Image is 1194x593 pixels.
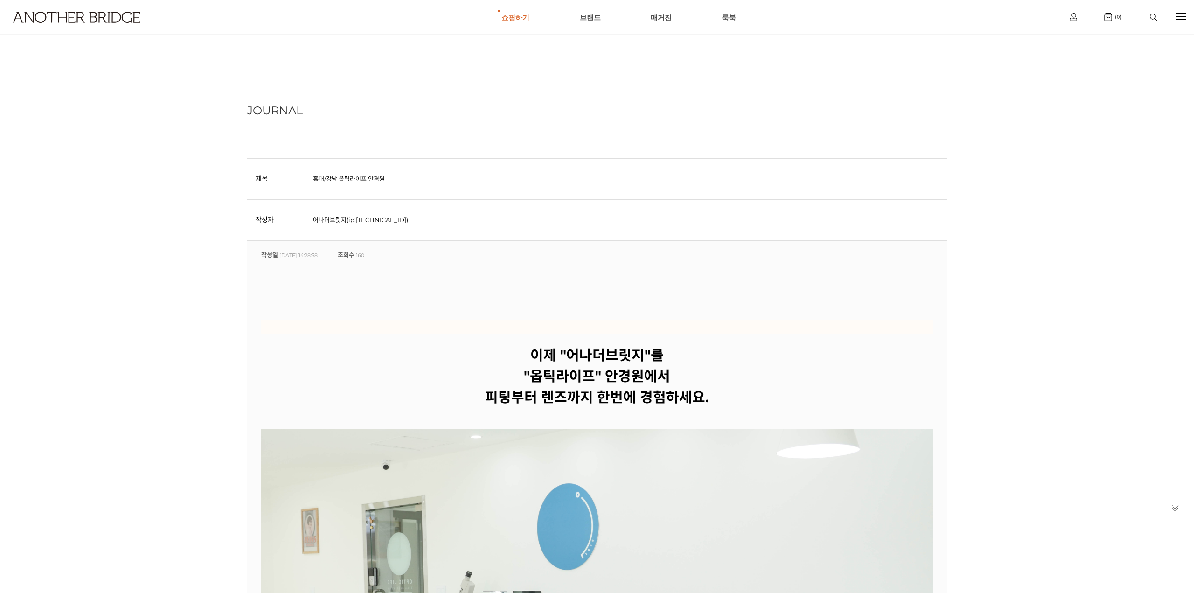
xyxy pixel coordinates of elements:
span: (0) [1112,14,1122,20]
a: 매거진 [651,0,672,34]
font: JOURNAL [247,104,303,117]
img: cart [1070,13,1077,21]
strong: 조회수 [338,251,354,258]
a: 브랜드 [580,0,601,34]
th: 제목 [247,159,308,200]
td: 홍대/강남 옵틱라이프 안경원 [308,159,947,200]
img: search [1150,14,1157,21]
span: (ip:[TECHNICAL_ID]) [347,216,408,223]
span: 160 [356,250,364,260]
span: [DATE] 14:28:58 [279,250,318,260]
a: logo [5,12,184,46]
a: 룩북 [722,0,736,34]
img: cart [1104,13,1112,21]
td: 어나더브릿지 [308,200,947,241]
a: (0) [1104,13,1122,21]
strong: 작성일 [261,251,278,258]
img: logo [13,12,140,23]
strong: 이제 "어나더브릿지"를 "옵틱라이프" 안경원에서 피팅부터 렌즈까지 한번에 경험하세요. [485,347,709,406]
th: 작성자 [247,200,308,241]
a: 쇼핑하기 [501,0,529,34]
